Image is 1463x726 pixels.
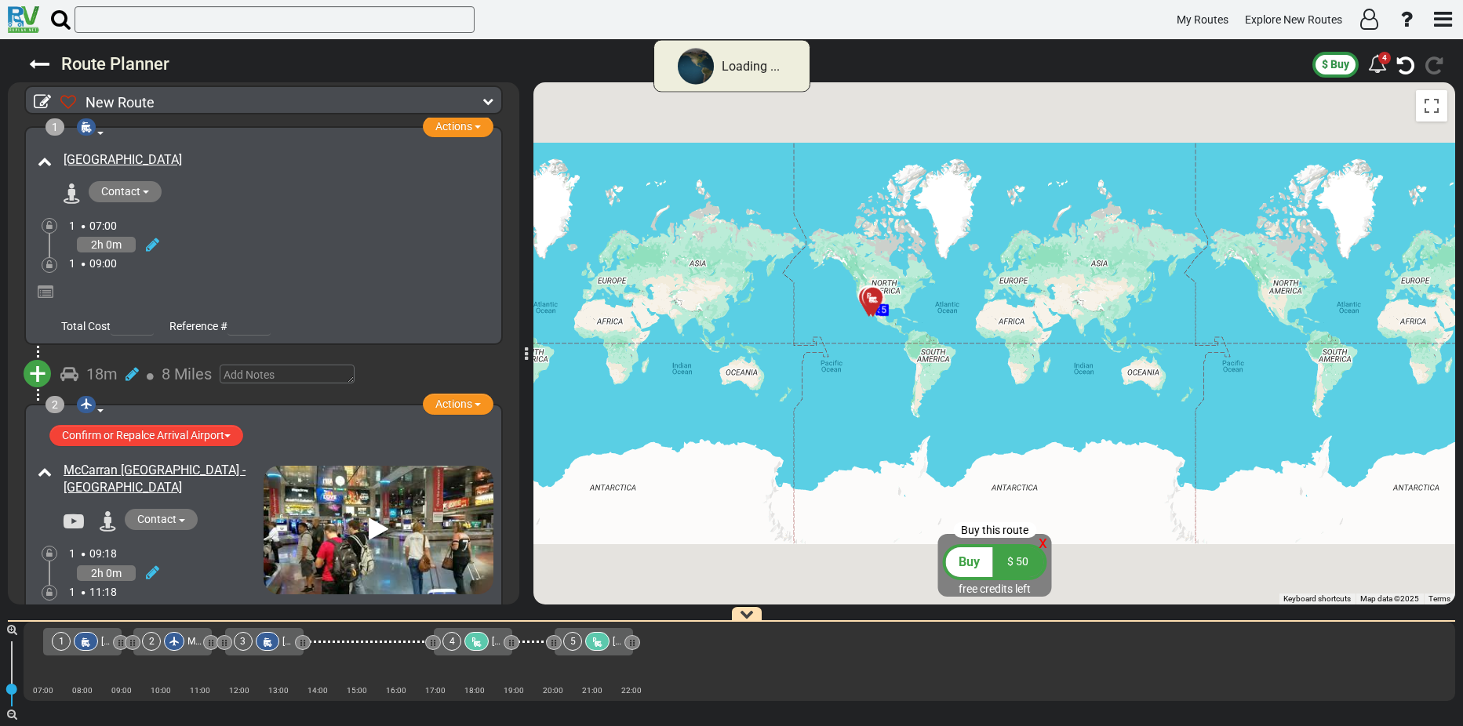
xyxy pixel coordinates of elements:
[1360,594,1419,603] span: Map data ©2025
[435,397,472,410] span: Actions
[435,120,472,132] span: Actions
[24,404,503,673] div: 2 Actions Confirm or Repalce Arrival Airport McCarran [GEOGRAPHIC_DATA] - [GEOGRAPHIC_DATA] Conta...
[86,94,155,111] span: New Route
[881,304,886,315] span: 5
[959,554,980,569] span: Buy
[337,683,377,698] div: 15:00
[89,181,162,202] button: Contact
[45,396,64,413] div: 2
[141,683,180,698] div: 10:00
[63,683,102,698] div: 08:00
[125,509,198,530] button: Contact
[612,695,651,710] div: |
[27,353,500,396] div: + 18m 8 Miles
[298,695,337,710] div: |
[259,695,298,710] div: |
[61,54,169,74] sapn: Route Planner
[1312,52,1359,78] button: $ Buy
[377,683,416,698] div: 16:00
[162,365,212,383] span: 8 Miles
[101,185,140,198] span: Contact
[1368,51,1387,78] div: 4
[264,466,493,595] img: mqdefault.jpg
[64,152,182,167] a: [GEOGRAPHIC_DATA]
[1283,594,1351,604] button: Keyboard shortcuts
[1428,594,1450,603] a: Terms (opens in new tab)
[69,586,75,598] span: 1
[45,118,64,136] div: 1
[423,116,493,137] button: Actions
[416,695,455,710] div: |
[137,513,177,525] span: Contact
[89,220,117,232] span: 07:00
[416,683,455,698] div: 17:00
[77,565,136,581] div: 2h 0m
[187,636,419,647] span: McCarran [GEOGRAPHIC_DATA] - [GEOGRAPHIC_DATA]
[722,58,780,76] div: Loading ...
[492,636,721,647] span: [PERSON_NAME] / Exit 167 / Circle Pines KOA Holiday
[563,632,582,651] div: 5
[1416,90,1447,122] button: Toggle fullscreen view
[49,425,243,446] button: Confirm or Repalce Arrival Airport
[24,683,63,698] div: 07:00
[141,695,180,710] div: |
[142,632,161,651] div: 2
[102,683,141,698] div: 09:00
[101,636,191,647] span: [GEOGRAPHIC_DATA]
[494,695,533,710] div: |
[612,683,651,698] div: 22:00
[282,636,373,647] span: [GEOGRAPHIC_DATA]
[180,683,220,698] div: 11:00
[63,695,102,710] div: |
[52,632,71,651] div: 1
[455,683,494,698] div: 18:00
[24,360,51,387] button: +
[8,6,39,33] img: RvPlanetLogo.png
[89,257,117,270] span: 09:00
[613,636,703,647] span: [GEOGRAPHIC_DATA]
[423,394,493,415] button: Actions
[573,695,612,710] div: |
[169,320,227,332] span: Reference #
[1039,530,1047,554] div: x
[442,632,461,651] div: 4
[1170,5,1236,35] a: My Routes
[259,683,298,698] div: 13:00
[1378,52,1391,64] div: 4
[29,356,46,392] span: +
[961,524,1028,536] span: Buy this route
[494,683,533,698] div: 19:00
[377,695,416,710] div: |
[337,695,377,710] div: |
[69,547,75,560] span: 1
[959,583,1031,595] span: free credits left
[24,126,503,345] div: 1 Actions [GEOGRAPHIC_DATA] Contact 1 07:00 2h 0m 1 09:00 Total Cost Reference #
[1007,555,1028,568] span: $ 50
[537,584,589,604] a: Open this area in Google Maps (opens a new window)
[102,695,141,710] div: |
[533,683,573,698] div: 20:00
[69,257,75,270] span: 1
[24,695,63,710] div: |
[61,320,111,332] span: Total Cost
[69,220,75,232] span: 1
[89,586,117,598] span: 11:18
[298,683,337,698] div: 14:00
[1322,58,1349,71] span: $ Buy
[64,463,246,495] a: McCarran [GEOGRAPHIC_DATA] - [GEOGRAPHIC_DATA]
[573,683,612,698] div: 21:00
[1238,5,1349,35] a: Explore New Routes
[77,237,136,252] div: 2h 0m
[1177,13,1228,26] span: My Routes
[937,543,1051,581] button: Buy $ 50
[533,695,573,710] div: |
[234,632,253,651] div: 3
[180,695,220,710] div: |
[1039,532,1047,552] span: x
[1245,13,1342,26] span: Explore New Routes
[89,547,117,560] span: 09:18
[220,695,259,710] div: |
[455,695,494,710] div: |
[220,683,259,698] div: 12:00
[537,584,589,604] img: Google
